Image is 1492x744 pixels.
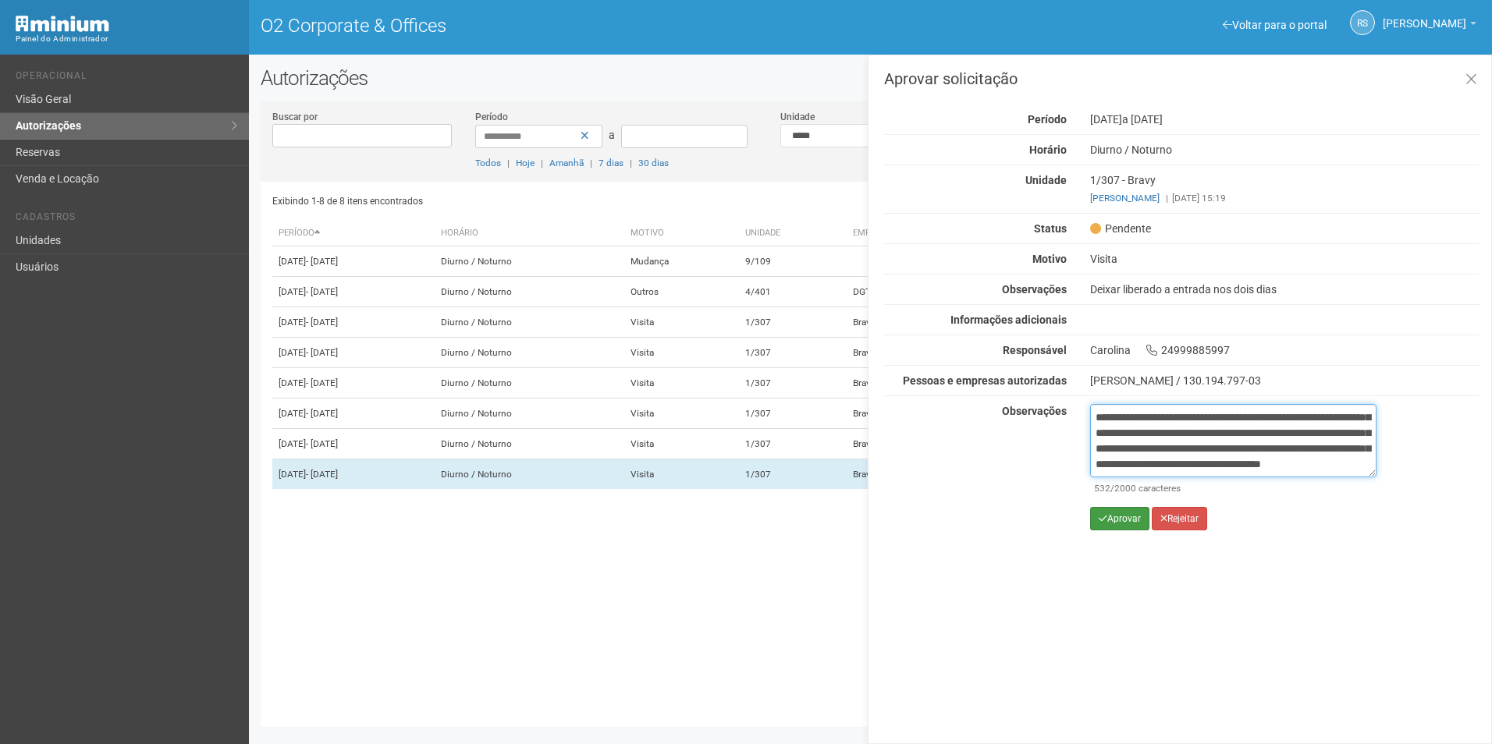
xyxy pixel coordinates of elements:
[1383,2,1466,30] span: Rayssa Soares Ribeiro
[435,338,623,368] td: Diurno / Noturno
[739,338,847,368] td: 1/307
[1090,193,1160,204] a: [PERSON_NAME]
[1152,507,1207,530] button: Rejeitar
[1350,10,1375,35] a: RS
[16,70,237,87] li: Operacional
[1034,222,1067,235] strong: Status
[630,158,632,168] span: |
[306,317,338,328] span: - [DATE]
[847,459,1060,490] td: Bravy
[435,221,623,246] th: Horário
[306,347,338,358] span: - [DATE]
[739,307,847,338] td: 1/307
[780,110,815,124] label: Unidade
[272,190,865,213] div: Exibindo 1-8 de 8 itens encontrados
[1025,174,1067,186] strong: Unidade
[590,158,592,168] span: |
[1090,374,1480,388] div: [PERSON_NAME] / 130.194.797-03
[739,221,847,246] th: Unidade
[624,429,739,459] td: Visita
[903,374,1067,387] strong: Pessoas e empresas autorizadas
[1078,282,1491,296] div: Deixar liberado a entrada nos dois dias
[1032,253,1067,265] strong: Motivo
[272,277,435,307] td: [DATE]
[1003,344,1067,356] strong: Responsável
[847,307,1060,338] td: Bravy
[435,277,623,307] td: Diurno / Noturno
[950,314,1067,326] strong: Informações adicionais
[272,459,435,490] td: [DATE]
[435,459,623,490] td: Diurno / Noturno
[739,429,847,459] td: 1/307
[272,338,435,368] td: [DATE]
[599,158,623,168] a: 7 dias
[1078,343,1491,357] div: Carolina 24999885997
[624,307,739,338] td: Visita
[739,246,847,277] td: 9/109
[16,32,237,46] div: Painel do Administrador
[272,399,435,429] td: [DATE]
[306,286,338,297] span: - [DATE]
[272,221,435,246] th: Período
[435,399,623,429] td: Diurno / Noturno
[306,408,338,419] span: - [DATE]
[435,307,623,338] td: Diurno / Noturno
[1029,143,1067,156] strong: Horário
[739,459,847,490] td: 1/307
[261,66,1480,90] h2: Autorizações
[624,459,739,490] td: Visita
[624,221,739,246] th: Motivo
[609,129,615,141] span: a
[541,158,543,168] span: |
[624,368,739,399] td: Visita
[638,158,669,168] a: 30 dias
[516,158,535,168] a: Hoje
[272,246,435,277] td: [DATE]
[847,221,1060,246] th: Empresa
[1223,19,1327,31] a: Voltar para o portal
[1090,507,1149,530] button: Aprovar
[16,16,109,32] img: Minium
[306,469,338,480] span: - [DATE]
[272,110,318,124] label: Buscar por
[624,246,739,277] td: Mudança
[739,277,847,307] td: 4/401
[435,368,623,399] td: Diurno / Noturno
[1122,113,1163,126] span: a [DATE]
[261,16,859,36] h1: O2 Corporate & Offices
[549,158,584,168] a: Amanhã
[1455,63,1487,97] a: Fechar
[1002,283,1067,296] strong: Observações
[739,399,847,429] td: 1/307
[475,158,501,168] a: Todos
[624,399,739,429] td: Visita
[624,338,739,368] td: Visita
[847,368,1060,399] td: Bravy
[739,368,847,399] td: 1/307
[435,246,623,277] td: Diurno / Noturno
[847,277,1060,307] td: DGT HOLDING LTDA
[306,438,338,449] span: - [DATE]
[272,307,435,338] td: [DATE]
[1078,173,1491,205] div: 1/307 - Bravy
[1078,112,1491,126] div: [DATE]
[475,110,508,124] label: Período
[847,338,1060,368] td: Bravy
[1094,481,1373,495] div: /2000 caracteres
[847,399,1060,429] td: Bravy
[1383,19,1476,32] a: [PERSON_NAME]
[507,158,510,168] span: |
[272,429,435,459] td: [DATE]
[1094,483,1110,494] span: 532
[624,277,739,307] td: Outros
[1166,193,1168,204] span: |
[306,377,338,388] span: - [DATE]
[435,429,623,459] td: Diurno / Noturno
[1078,143,1491,157] div: Diurno / Noturno
[1090,221,1151,236] span: Pendente
[1028,113,1067,126] strong: Período
[16,211,237,228] li: Cadastros
[272,368,435,399] td: [DATE]
[884,71,1480,87] h3: Aprovar solicitação
[1002,405,1067,417] strong: Observações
